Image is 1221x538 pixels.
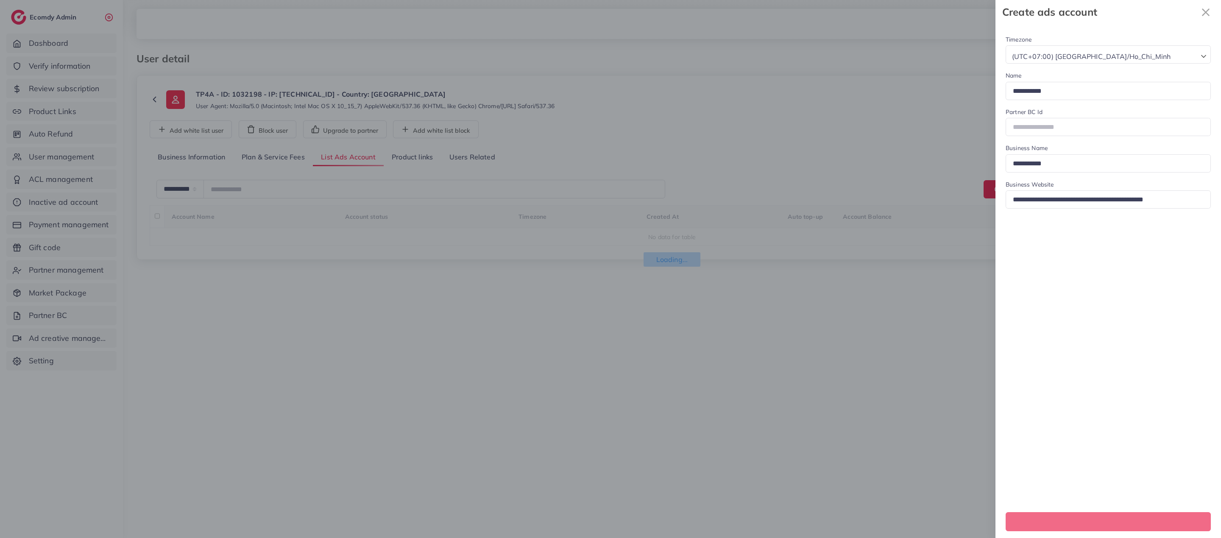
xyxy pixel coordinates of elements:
button: Close [1197,3,1214,21]
label: Name [1006,71,1022,80]
label: Business Name [1006,144,1048,152]
svg: x [1197,4,1214,21]
label: Partner BC Id [1006,108,1043,116]
label: Timezone [1006,35,1031,44]
strong: Create ads account [1002,5,1197,20]
div: Search for option [1006,45,1211,64]
span: (UTC+07:00) [GEOGRAPHIC_DATA]/Ho_Chi_Minh [1010,50,1173,63]
input: Search for option [1174,48,1197,63]
label: Business Website [1006,180,1054,189]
